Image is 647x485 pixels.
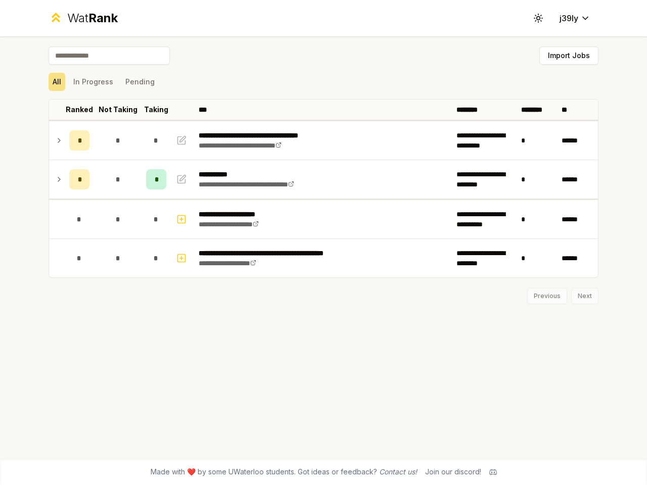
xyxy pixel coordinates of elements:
button: Pending [121,73,159,91]
a: WatRank [49,10,118,26]
button: j39ly [551,9,598,27]
p: Not Taking [99,105,137,115]
button: In Progress [69,73,117,91]
span: j39ly [560,12,578,24]
button: All [49,73,65,91]
div: Wat [67,10,118,26]
span: Rank [88,11,118,25]
span: Made with ❤️ by some UWaterloo students. Got ideas or feedback? [151,467,417,477]
a: Contact us! [379,467,417,476]
p: Taking [144,105,168,115]
button: Import Jobs [539,46,598,65]
div: Join our discord! [425,467,481,477]
p: Ranked [66,105,93,115]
